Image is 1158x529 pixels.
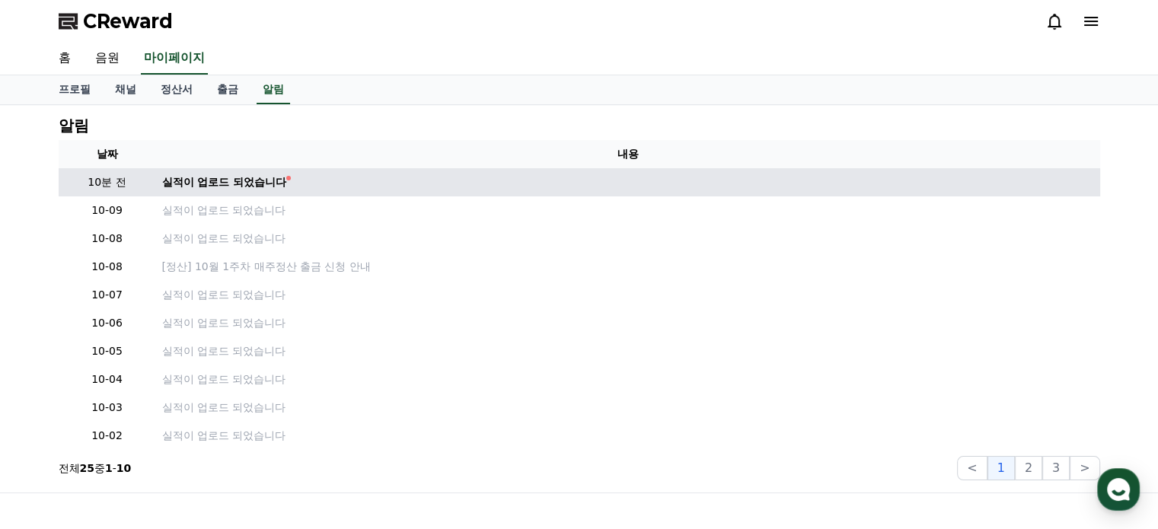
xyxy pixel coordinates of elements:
p: 10-05 [65,343,150,359]
p: 10-07 [65,287,150,303]
strong: 25 [80,462,94,474]
a: 대화 [100,403,196,441]
a: 음원 [83,43,132,75]
p: 전체 중 - [59,460,132,476]
p: 10-04 [65,371,150,387]
a: 실적이 업로드 되었습니다 [162,400,1094,416]
a: CReward [59,9,173,33]
button: 3 [1042,456,1070,480]
a: 실적이 업로드 되었습니다 [162,371,1094,387]
p: 10-02 [65,428,150,444]
th: 날짜 [59,140,156,168]
a: [정산] 10월 1주차 매주정산 출금 신청 안내 [162,259,1094,275]
h4: 알림 [59,117,89,134]
strong: 10 [116,462,131,474]
button: 2 [1015,456,1042,480]
a: 설정 [196,403,292,441]
span: 홈 [48,425,57,438]
a: 출금 [205,75,250,104]
p: 10분 전 [65,174,150,190]
button: < [957,456,987,480]
button: > [1070,456,1099,480]
a: 홈 [46,43,83,75]
th: 내용 [156,140,1100,168]
a: 실적이 업로드 되었습니다 [162,231,1094,247]
p: 10-06 [65,315,150,331]
a: 실적이 업로드 되었습니다 [162,287,1094,303]
span: 설정 [235,425,254,438]
a: 실적이 업로드 되었습니다 [162,315,1094,331]
span: CReward [83,9,173,33]
p: 10-08 [65,231,150,247]
span: 대화 [139,426,158,438]
a: 홈 [5,403,100,441]
p: 10-09 [65,202,150,218]
a: 실적이 업로드 되었습니다 [162,343,1094,359]
a: 채널 [103,75,148,104]
a: 마이페이지 [141,43,208,75]
a: 알림 [257,75,290,104]
a: 실적이 업로드 되었습니다 [162,428,1094,444]
a: 정산서 [148,75,205,104]
button: 1 [987,456,1015,480]
strong: 1 [105,462,113,474]
div: 실적이 업로드 되었습니다 [162,174,287,190]
p: 10-03 [65,400,150,416]
a: 프로필 [46,75,103,104]
a: 실적이 업로드 되었습니다 [162,174,1094,190]
p: 10-08 [65,259,150,275]
a: 실적이 업로드 되었습니다 [162,202,1094,218]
